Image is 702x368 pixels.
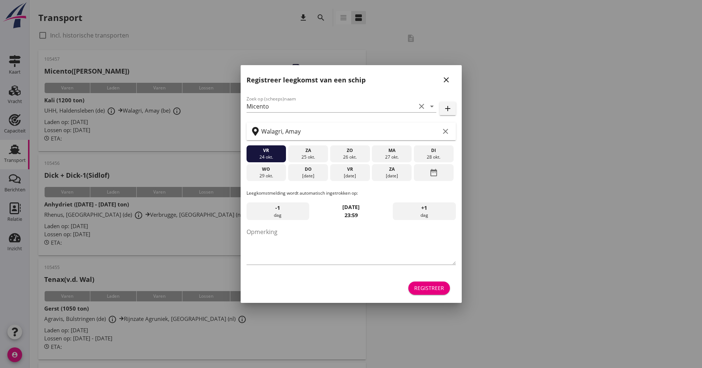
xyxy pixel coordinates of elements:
button: Registreer [408,282,450,295]
span: +1 [421,204,427,212]
div: 28 okt. [416,154,452,160]
div: dag [247,202,309,220]
div: vr [248,147,284,154]
i: arrow_drop_down [427,102,436,111]
div: [DATE] [290,173,326,179]
input: Zoek op (scheeps)naam [247,100,416,112]
div: 26 okt. [332,154,368,160]
div: [DATE] [332,173,368,179]
div: 27 okt. [374,154,410,160]
p: Leegkomstmelding wordt automatisch ingetrokken op: [247,190,456,197]
div: do [290,166,326,173]
i: clear [441,127,450,136]
div: 29 okt. [248,173,284,179]
div: za [374,166,410,173]
i: date_range [429,166,438,179]
input: Zoek op terminal of plaats [261,125,440,137]
i: close [442,75,451,84]
div: vr [332,166,368,173]
div: Registreer [414,284,444,292]
div: zo [332,147,368,154]
h2: Registreer leegkomst van een schip [247,75,366,85]
strong: 23:59 [345,212,358,219]
div: ma [374,147,410,154]
i: clear [417,102,426,111]
div: za [290,147,326,154]
div: di [416,147,452,154]
div: dag [393,202,455,220]
div: [DATE] [374,173,410,179]
div: wo [248,166,284,173]
div: 25 okt. [290,154,326,160]
div: 24 okt. [248,154,284,160]
span: -1 [275,204,280,212]
i: add [443,104,452,113]
strong: [DATE] [342,204,360,210]
textarea: Opmerking [247,226,456,265]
